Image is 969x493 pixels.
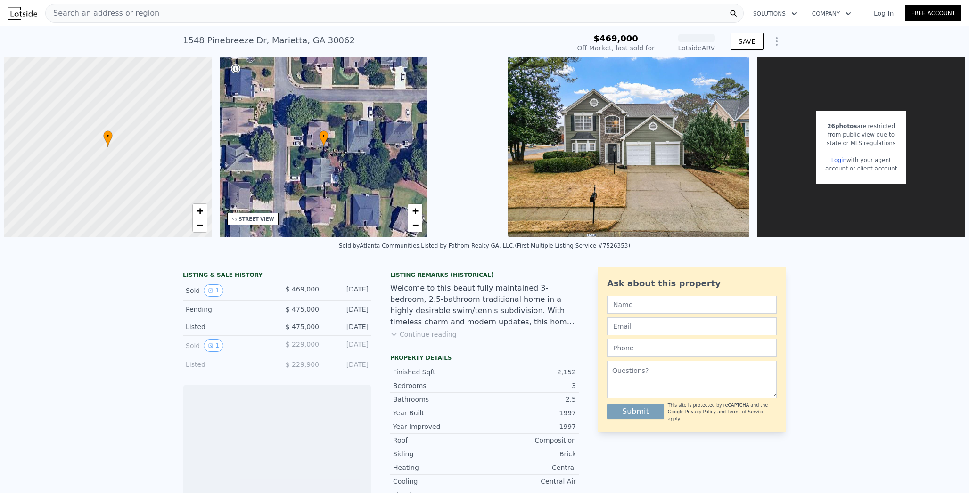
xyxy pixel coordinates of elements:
[685,409,716,414] a: Privacy Policy
[393,463,484,472] div: Heating
[408,218,422,232] a: Zoom out
[825,130,897,139] div: from public view due to
[827,123,857,129] span: 26 photos
[825,139,897,147] div: state or MLS regulations
[286,340,319,348] span: $ 229,000
[393,381,484,390] div: Bedrooms
[593,33,638,43] span: $469,000
[607,339,777,357] input: Phone
[508,57,749,237] img: Sale: 13631879 Parcel: 17544453
[731,33,764,50] button: SAVE
[862,8,905,18] a: Log In
[484,422,576,431] div: 1997
[393,408,484,418] div: Year Built
[846,157,891,163] span: with your agent
[327,360,369,369] div: [DATE]
[805,5,859,22] button: Company
[668,402,777,422] div: This site is protected by reCAPTCHA and the Google and apply.
[327,322,369,331] div: [DATE]
[905,5,961,21] a: Free Account
[607,277,777,290] div: Ask about this property
[607,296,777,314] input: Name
[103,130,113,147] div: •
[408,204,422,218] a: Zoom in
[286,323,319,331] span: $ 475,000
[393,436,484,445] div: Roof
[746,5,805,22] button: Solutions
[484,395,576,404] div: 2.5
[197,219,203,231] span: −
[825,164,897,173] div: account or client account
[421,242,630,249] div: Listed by Fathom Realty GA, LLC. (First Multiple Listing Service #7526353)
[186,322,270,331] div: Listed
[186,360,270,369] div: Listed
[831,157,846,163] a: Login
[390,283,579,328] div: Welcome to this beautifully maintained 3-bedroom, 2.5-bathroom traditional home in a highly desir...
[393,477,484,486] div: Cooling
[183,34,355,47] div: 1548 Pinebreeze Dr , Marietta , GA 30062
[8,7,37,20] img: Lotside
[484,436,576,445] div: Composition
[393,395,484,404] div: Bathrooms
[286,361,319,368] span: $ 229,900
[390,330,457,339] button: Continue reading
[678,43,715,53] div: Lotside ARV
[577,43,655,53] div: Off Market, last sold for
[390,271,579,279] div: Listing Remarks (Historical)
[193,218,207,232] a: Zoom out
[484,381,576,390] div: 3
[484,408,576,418] div: 1997
[204,339,223,352] button: View historical data
[327,339,369,352] div: [DATE]
[393,422,484,431] div: Year Improved
[186,305,270,314] div: Pending
[339,242,421,249] div: Sold by Atlanta Communities .
[607,404,664,419] button: Submit
[103,132,113,140] span: •
[286,306,319,313] span: $ 475,000
[197,205,203,217] span: +
[607,317,777,335] input: Email
[484,463,576,472] div: Central
[727,409,764,414] a: Terms of Service
[484,449,576,459] div: Brick
[239,216,274,223] div: STREET VIEW
[183,271,371,281] div: LISTING & SALE HISTORY
[204,284,223,297] button: View historical data
[393,449,484,459] div: Siding
[390,354,579,362] div: Property details
[319,132,328,140] span: •
[412,205,419,217] span: +
[186,284,270,297] div: Sold
[767,32,786,51] button: Show Options
[484,367,576,377] div: 2,152
[412,219,419,231] span: −
[186,339,270,352] div: Sold
[286,285,319,293] span: $ 469,000
[484,477,576,486] div: Central Air
[327,284,369,297] div: [DATE]
[193,204,207,218] a: Zoom in
[393,367,484,377] div: Finished Sqft
[327,305,369,314] div: [DATE]
[825,122,897,130] div: are restricted
[319,130,328,147] div: •
[46,8,159,19] span: Search an address or region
